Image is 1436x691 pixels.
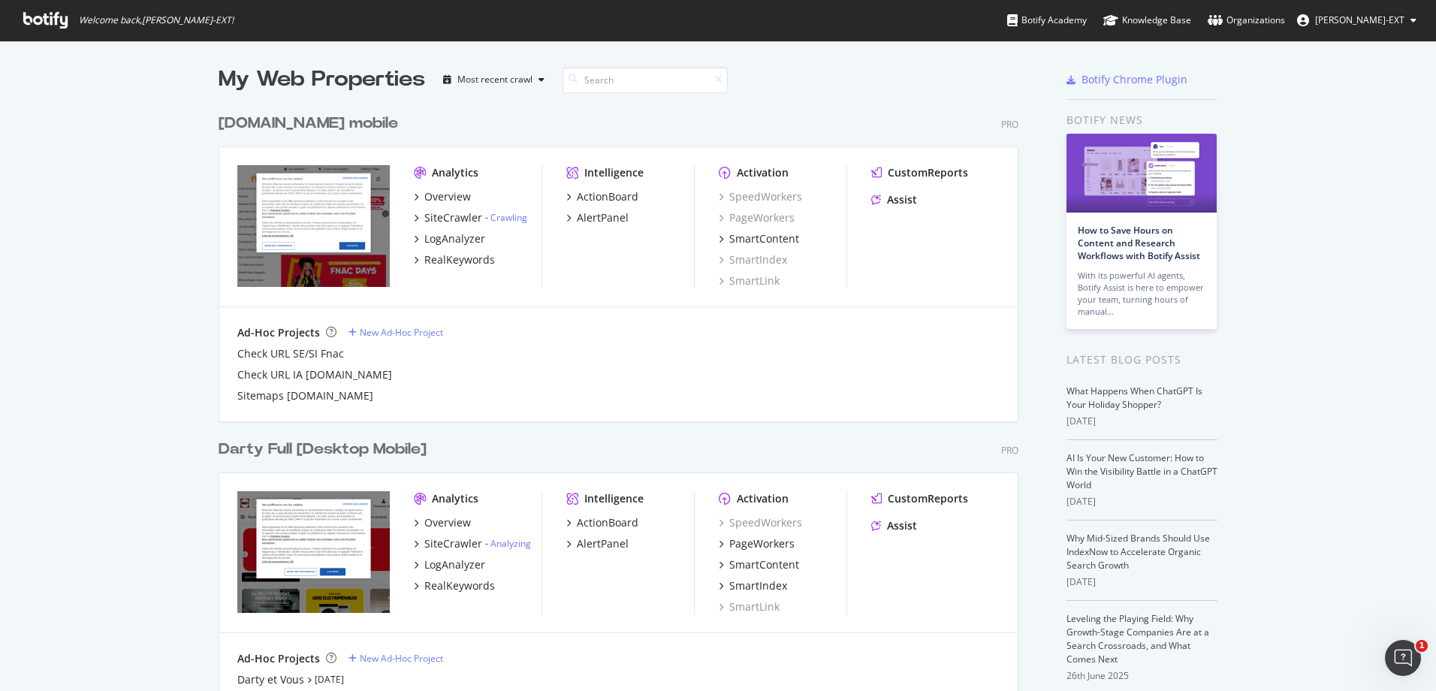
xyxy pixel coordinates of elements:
div: 26th June 2025 [1066,669,1217,683]
div: [DATE] [1066,575,1217,589]
a: SmartLink [719,273,780,288]
a: CustomReports [871,165,968,180]
a: PageWorkers [719,210,795,225]
a: [DOMAIN_NAME] mobile [219,113,404,134]
a: ActionBoard [566,189,638,204]
a: SmartLink [719,599,780,614]
div: Intelligence [584,491,644,506]
a: SmartContent [719,231,799,246]
div: ActionBoard [577,515,638,530]
a: SmartContent [719,557,799,572]
div: AlertPanel [577,536,629,551]
div: Botify Chrome Plugin [1082,72,1187,87]
a: Darty Full [Desktop Mobile] [219,439,433,460]
a: LogAnalyzer [414,231,485,246]
div: Ad-Hoc Projects [237,325,320,340]
a: CustomReports [871,491,968,506]
a: RealKeywords [414,252,495,267]
a: AI Is Your New Customer: How to Win the Visibility Battle in a ChatGPT World [1066,451,1217,491]
a: New Ad-Hoc Project [348,652,443,665]
div: [DATE] [1066,415,1217,428]
a: Sitemaps [DOMAIN_NAME] [237,388,373,403]
div: With its powerful AI agents, Botify Assist is here to empower your team, turning hours of manual… [1078,270,1205,318]
div: CustomReports [888,165,968,180]
div: Pro [1001,118,1018,131]
div: Overview [424,189,471,204]
a: New Ad-Hoc Project [348,326,443,339]
div: Analytics [432,491,478,506]
a: SpeedWorkers [719,515,802,530]
div: Latest Blog Posts [1066,352,1217,368]
a: Darty et Vous [237,672,304,687]
div: My Web Properties [219,65,425,95]
a: SpeedWorkers [719,189,802,204]
a: Assist [871,192,917,207]
div: Botify Academy [1007,13,1087,28]
button: [PERSON_NAME]-EXT [1285,8,1428,32]
div: Activation [737,491,789,506]
div: SiteCrawler [424,210,482,225]
a: What Happens When ChatGPT Is Your Holiday Shopper? [1066,385,1202,411]
a: PageWorkers [719,536,795,551]
div: [DOMAIN_NAME] mobile [219,113,398,134]
div: Overview [424,515,471,530]
div: SmartContent [729,557,799,572]
img: www.darty.com/ [237,491,390,613]
div: Organizations [1208,13,1285,28]
div: Most recent crawl [457,75,532,84]
a: Why Mid-Sized Brands Should Use IndexNow to Accelerate Organic Search Growth [1066,532,1210,572]
a: AlertPanel [566,210,629,225]
img: How to Save Hours on Content and Research Workflows with Botify Assist [1066,134,1217,213]
a: Leveling the Playing Field: Why Growth-Stage Companies Are at a Search Crossroads, and What Comes... [1066,612,1209,665]
div: Ad-Hoc Projects [237,651,320,666]
div: - [485,211,527,224]
div: LogAnalyzer [424,557,485,572]
span: Eric DIALLO-EXT [1315,14,1404,26]
div: AlertPanel [577,210,629,225]
input: Search [563,67,728,93]
div: SmartIndex [729,578,787,593]
div: Assist [887,518,917,533]
a: Overview [414,189,471,204]
a: AlertPanel [566,536,629,551]
img: www.fnac.com/ [237,165,390,287]
a: Analyzing [490,537,531,550]
div: Assist [887,192,917,207]
div: Intelligence [584,165,644,180]
a: Botify Chrome Plugin [1066,72,1187,87]
span: 1 [1416,640,1428,652]
div: [DATE] [1066,495,1217,508]
div: - [485,537,531,550]
button: Most recent crawl [437,68,551,92]
a: Check URL IA [DOMAIN_NAME] [237,367,392,382]
div: New Ad-Hoc Project [360,652,443,665]
iframe: Intercom live chat [1385,640,1421,676]
a: LogAnalyzer [414,557,485,572]
div: Botify news [1066,112,1217,128]
div: New Ad-Hoc Project [360,326,443,339]
div: CustomReports [888,491,968,506]
div: Darty Full [Desktop Mobile] [219,439,427,460]
div: Activation [737,165,789,180]
div: SiteCrawler [424,536,482,551]
a: RealKeywords [414,578,495,593]
div: SmartContent [729,231,799,246]
div: Analytics [432,165,478,180]
a: SiteCrawler- Analyzing [414,536,531,551]
div: Knowledge Base [1103,13,1191,28]
a: SmartIndex [719,578,787,593]
a: ActionBoard [566,515,638,530]
a: Assist [871,518,917,533]
div: Check URL SE/SI Fnac [237,346,344,361]
a: SmartIndex [719,252,787,267]
div: Pro [1001,444,1018,457]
